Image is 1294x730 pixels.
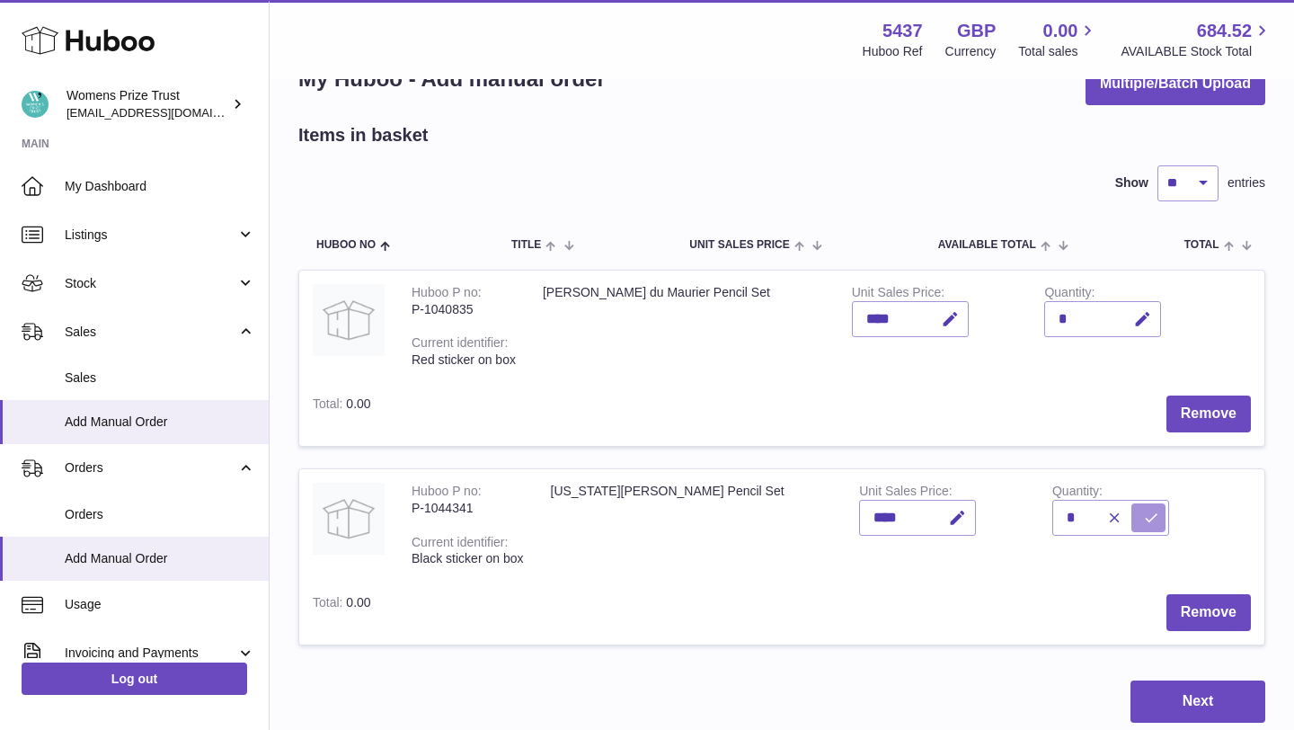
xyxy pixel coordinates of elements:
span: Total sales [1018,43,1098,60]
span: entries [1228,174,1265,191]
img: info@womensprizeforfiction.co.uk [22,91,49,118]
span: 0.00 [1043,19,1078,43]
div: Womens Prize Trust [66,87,228,121]
a: Log out [22,663,247,695]
label: Total [313,396,346,415]
span: [EMAIL_ADDRESS][DOMAIN_NAME] [66,105,264,120]
h2: Items in basket [298,123,429,147]
span: Sales [65,324,236,341]
span: AVAILABLE Stock Total [1121,43,1272,60]
span: Invoicing and Payments [65,645,236,662]
label: Quantity [1044,285,1095,304]
span: My Dashboard [65,178,255,195]
label: Total [313,595,346,614]
span: 0.00 [346,595,370,610]
strong: GBP [957,19,996,43]
a: 0.00 Total sales [1018,19,1098,60]
button: Remove [1166,396,1251,432]
img: Daphne du Maurier Pencil Set [313,284,385,356]
span: 684.52 [1197,19,1252,43]
label: Unit Sales Price [852,285,944,304]
span: Orders [65,459,236,476]
div: Red sticker on box [412,352,516,369]
span: Unit Sales Price [689,239,789,251]
label: Quantity [1052,484,1103,503]
button: Multiple/Batch Upload [1086,63,1265,105]
span: 0.00 [346,396,370,411]
label: Show [1115,174,1148,191]
div: Currency [945,43,997,60]
a: 684.52 AVAILABLE Stock Total [1121,19,1272,60]
span: Add Manual Order [65,550,255,567]
div: Black sticker on box [412,550,524,567]
div: Huboo P no [412,285,482,304]
span: Listings [65,227,236,244]
span: AVAILABLE Total [938,239,1036,251]
span: Huboo no [316,239,376,251]
div: Current identifier [412,335,508,354]
span: Sales [65,369,255,387]
span: Total [1184,239,1219,251]
div: P-1040835 [412,301,516,318]
button: Remove [1166,594,1251,631]
h1: My Huboo - Add manual order [298,65,606,93]
button: Next [1130,681,1265,723]
span: Orders [65,506,255,523]
strong: 5437 [882,19,923,43]
img: Virginia Woolf Pencil Set [313,483,385,555]
span: Usage [65,596,255,613]
div: P-1044341 [412,500,524,517]
label: Unit Sales Price [859,484,952,503]
div: Current identifier [412,535,508,554]
span: Stock [65,275,236,292]
td: [PERSON_NAME] du Maurier Pencil Set [529,271,838,382]
span: Title [511,239,541,251]
div: Huboo Ref [863,43,923,60]
span: Add Manual Order [65,414,255,431]
div: Huboo P no [412,484,482,503]
td: [US_STATE][PERSON_NAME] Pencil Set [537,469,846,581]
